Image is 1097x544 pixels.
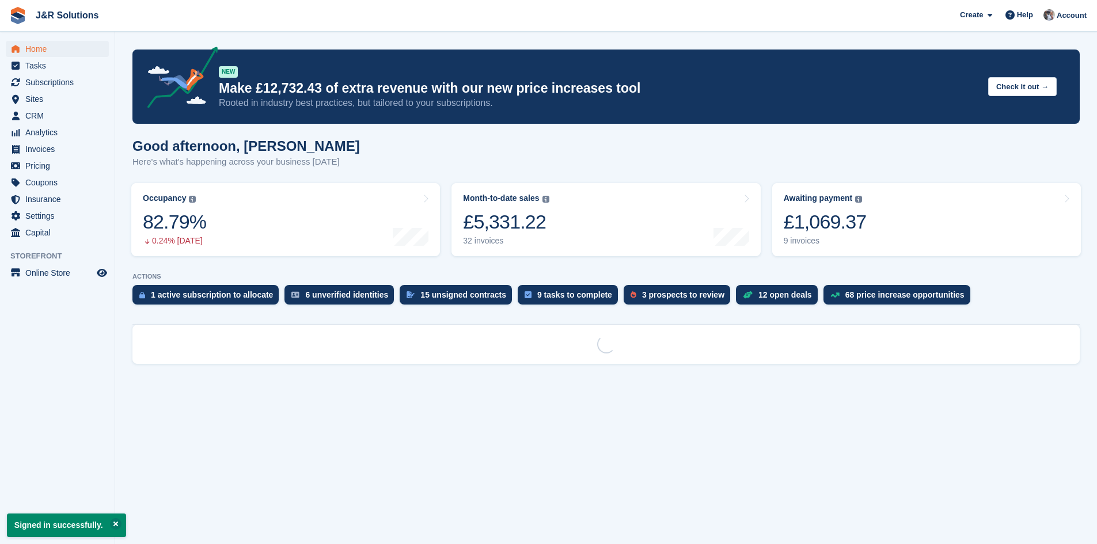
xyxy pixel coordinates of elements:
[400,285,518,310] a: 15 unsigned contracts
[988,77,1057,96] button: Check it out →
[525,291,532,298] img: task-75834270c22a3079a89374b754ae025e5fb1db73e45f91037f5363f120a921f8.svg
[542,196,549,203] img: icon-info-grey-7440780725fd019a000dd9b08b2336e03edf1995a4989e88bcd33f0948082b44.svg
[132,285,284,310] a: 1 active subscription to allocate
[151,290,273,299] div: 1 active subscription to allocate
[1043,9,1055,21] img: Steve Revell
[25,108,94,124] span: CRM
[25,58,94,74] span: Tasks
[138,47,218,112] img: price-adjustments-announcement-icon-8257ccfd72463d97f412b2fc003d46551f7dbcb40ab6d574587a9cd5c0d94...
[960,9,983,21] span: Create
[407,291,415,298] img: contract_signature_icon-13c848040528278c33f63329250d36e43548de30e8caae1d1a13099fd9432cc5.svg
[132,138,360,154] h1: Good afternoon, [PERSON_NAME]
[855,196,862,203] img: icon-info-grey-7440780725fd019a000dd9b08b2336e03edf1995a4989e88bcd33f0948082b44.svg
[6,91,109,107] a: menu
[139,291,145,299] img: active_subscription_to_allocate_icon-d502201f5373d7db506a760aba3b589e785aa758c864c3986d89f69b8ff3...
[6,265,109,281] a: menu
[1017,9,1033,21] span: Help
[845,290,965,299] div: 68 price increase opportunities
[6,208,109,224] a: menu
[25,174,94,191] span: Coupons
[25,158,94,174] span: Pricing
[463,193,539,203] div: Month-to-date sales
[6,74,109,90] a: menu
[6,108,109,124] a: menu
[25,91,94,107] span: Sites
[219,80,979,97] p: Make £12,732.43 of extra revenue with our new price increases tool
[463,236,549,246] div: 32 invoices
[6,41,109,57] a: menu
[6,124,109,140] a: menu
[6,174,109,191] a: menu
[758,290,812,299] div: 12 open deals
[132,273,1080,280] p: ACTIONS
[624,285,736,310] a: 3 prospects to review
[420,290,506,299] div: 15 unsigned contracts
[25,141,94,157] span: Invoices
[284,285,400,310] a: 6 unverified identities
[451,183,760,256] a: Month-to-date sales £5,331.22 32 invoices
[25,225,94,241] span: Capital
[189,196,196,203] img: icon-info-grey-7440780725fd019a000dd9b08b2336e03edf1995a4989e88bcd33f0948082b44.svg
[784,193,853,203] div: Awaiting payment
[9,7,26,24] img: stora-icon-8386f47178a22dfd0bd8f6a31ec36ba5ce8667c1dd55bd0f319d3a0aa187defe.svg
[736,285,823,310] a: 12 open deals
[219,66,238,78] div: NEW
[823,285,976,310] a: 68 price increase opportunities
[143,236,206,246] div: 0.24% [DATE]
[131,183,440,256] a: Occupancy 82.79% 0.24% [DATE]
[305,290,388,299] div: 6 unverified identities
[25,41,94,57] span: Home
[7,513,126,537] p: Signed in successfully.
[10,250,115,262] span: Storefront
[6,58,109,74] a: menu
[291,291,299,298] img: verify_identity-adf6edd0f0f0b5bbfe63781bf79b02c33cf7c696d77639b501bdc392416b5a36.svg
[25,265,94,281] span: Online Store
[642,290,724,299] div: 3 prospects to review
[830,292,840,298] img: price_increase_opportunities-93ffe204e8149a01c8c9dc8f82e8f89637d9d84a8eef4429ea346261dce0b2c0.svg
[772,183,1081,256] a: Awaiting payment £1,069.37 9 invoices
[25,124,94,140] span: Analytics
[6,225,109,241] a: menu
[25,191,94,207] span: Insurance
[6,141,109,157] a: menu
[463,210,549,234] div: £5,331.22
[631,291,636,298] img: prospect-51fa495bee0391a8d652442698ab0144808aea92771e9ea1ae160a38d050c398.svg
[537,290,612,299] div: 9 tasks to complete
[25,208,94,224] span: Settings
[6,191,109,207] a: menu
[784,210,867,234] div: £1,069.37
[31,6,103,25] a: J&R Solutions
[95,266,109,280] a: Preview store
[743,291,753,299] img: deal-1b604bf984904fb50ccaf53a9ad4b4a5d6e5aea283cecdc64d6e3604feb123c2.svg
[132,155,360,169] p: Here's what's happening across your business [DATE]
[143,193,186,203] div: Occupancy
[1057,10,1087,21] span: Account
[518,285,624,310] a: 9 tasks to complete
[219,97,979,109] p: Rooted in industry best practices, but tailored to your subscriptions.
[143,210,206,234] div: 82.79%
[6,158,109,174] a: menu
[25,74,94,90] span: Subscriptions
[784,236,867,246] div: 9 invoices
